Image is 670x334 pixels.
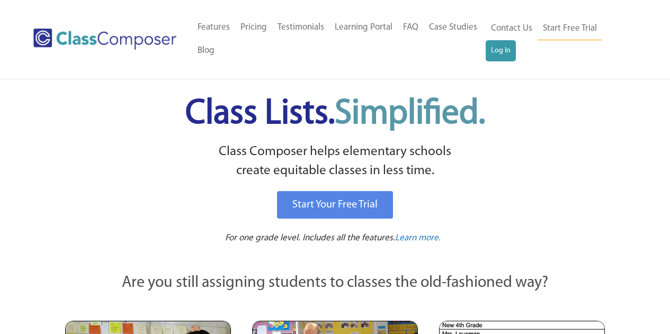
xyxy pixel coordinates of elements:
a: Features [192,16,235,39]
p: Class Composer helps elementary schools create equitable classes in less time. [64,142,607,181]
span: Simplified. [335,97,485,131]
p: Are you still assigning students to classes the old-fashioned way? [65,272,605,295]
a: Start Your Free Trial [277,191,393,219]
a: Blog [192,39,220,62]
nav: Header Menu [486,17,629,61]
span: Learn more. [395,233,441,242]
a: Log In [486,40,516,61]
img: Class Composer [33,29,176,50]
a: Learn more. [395,232,441,245]
a: Start Free Trial [538,17,602,41]
span: Start Your Free Trial [292,200,378,210]
a: FAQ [398,16,424,39]
a: Learning Portal [329,16,398,39]
a: Pricing [235,16,272,39]
a: Contact Us [486,17,538,40]
span: Class Lists. [185,97,485,131]
span: For one grade level. Includes all the features. [225,233,395,242]
nav: Header Menu [192,16,486,62]
a: Case Studies [424,16,483,39]
a: Testimonials [272,16,329,39]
